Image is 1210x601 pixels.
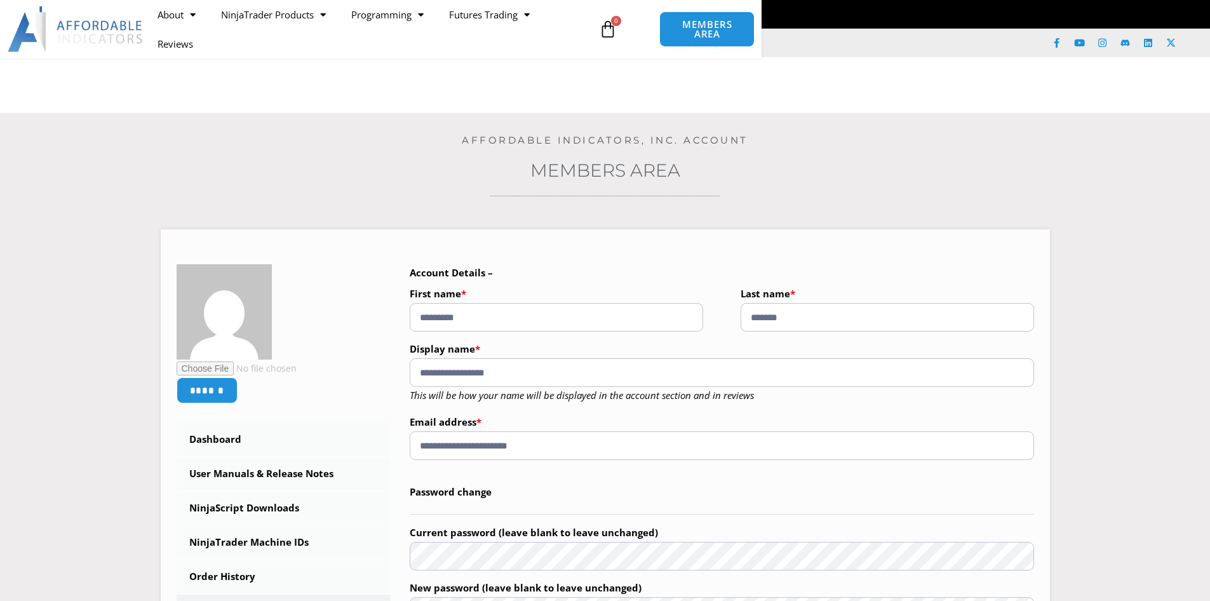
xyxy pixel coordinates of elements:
[611,16,621,26] span: 0
[462,134,748,146] a: Affordable Indicators, Inc. Account
[741,284,1034,303] label: Last name
[177,560,391,593] a: Order History
[410,339,1034,358] label: Display name
[659,11,755,47] a: MEMBERS AREA
[673,20,741,39] span: MEMBERS AREA
[145,29,206,58] a: Reviews
[177,264,272,360] img: 8385ed118e2517cc074a98b98a4865dd9209e8e28f6324dc6d4483a57173a7a1
[177,526,391,559] a: NinjaTrader Machine IDs
[177,492,391,525] a: NinjaScript Downloads
[410,266,493,279] b: Account Details –
[410,471,1034,515] legend: Password change
[410,578,1034,597] label: New password (leave blank to leave unchanged)
[410,284,703,303] label: First name
[177,423,391,456] a: Dashboard
[530,159,680,181] a: Members Area
[410,389,754,402] em: This will be how your name will be displayed in the account section and in reviews
[580,11,636,48] a: 0
[410,412,1034,431] label: Email address
[8,6,144,52] img: LogoAI | Affordable Indicators – NinjaTrader
[177,457,391,490] a: User Manuals & Release Notes
[410,523,1034,542] label: Current password (leave blank to leave unchanged)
